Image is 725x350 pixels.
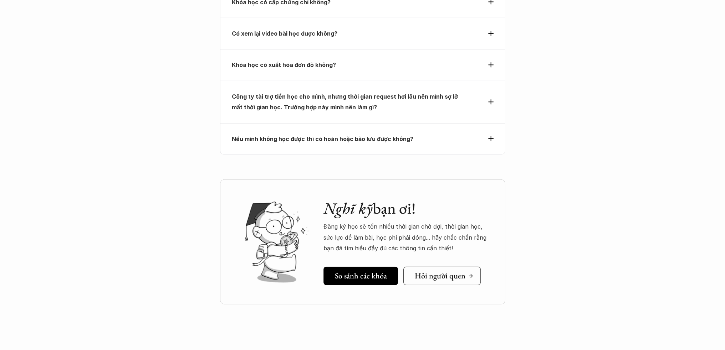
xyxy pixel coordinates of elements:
strong: Khóa học có xuất hóa đơn đỏ không? [232,61,336,68]
a: Hỏi người quen [403,267,481,285]
em: Nghĩ kỹ [323,198,373,218]
strong: Có xem lại video bài học được không? [232,30,337,37]
strong: Nếu mình không học được thì có hoàn hoặc bảo lưu được không? [232,135,413,142]
h2: bạn ơi! [323,199,491,218]
h5: So sánh các khóa [335,271,387,280]
a: So sánh các khóa [323,267,398,285]
p: Đăng ký học sẽ tốn nhiều thời gian chờ đợi, thời gian học, sức lực để làm bài, học phí phải đóng.... [323,221,491,254]
h5: Hỏi người quen [414,271,465,280]
strong: Công ty tài trợ tiền học cho mình, nhưng thời gian request hơi lâu nên mình sợ lỡ mất thời gian h... [232,93,459,111]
